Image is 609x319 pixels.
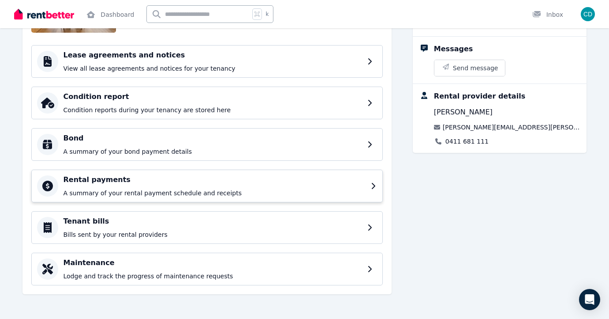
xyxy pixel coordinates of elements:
[445,137,489,146] a: 0411 681 111
[265,11,269,18] span: k
[64,216,362,227] h4: Tenant bills
[64,230,362,239] p: Bills sent by your rental providers
[64,91,362,102] h4: Condition report
[443,123,580,132] a: [PERSON_NAME][EMAIL_ADDRESS][PERSON_NAME][DOMAIN_NAME]
[581,7,595,21] img: Christopher Dodson
[579,289,600,310] div: Open Intercom Messenger
[434,91,525,102] div: Rental provider details
[64,133,362,144] h4: Bond
[14,8,74,21] img: RentBetter
[64,175,366,185] h4: Rental payments
[64,272,362,281] p: Lodge and track the progress of maintenance requests
[64,64,362,73] p: View all lease agreements and notices for your tenancy
[64,258,362,268] h4: Maintenance
[434,107,493,118] span: [PERSON_NAME]
[64,189,366,197] p: A summary of your rental payment schedule and receipts
[64,147,362,156] p: A summary of your bond payment details
[453,64,498,72] span: Send message
[64,106,362,114] p: Condition reports during your tenancy are stored here
[434,60,505,76] button: Send message
[532,10,563,19] div: Inbox
[64,50,362,61] h4: Lease agreements and notices
[434,44,473,54] div: Messages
